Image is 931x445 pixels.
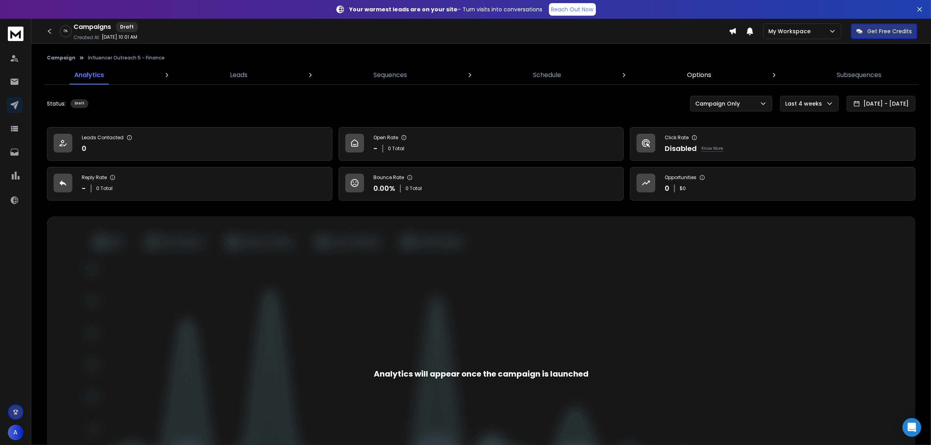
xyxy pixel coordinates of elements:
a: Subsequences [832,66,886,84]
p: Sequences [373,70,407,80]
a: Leads Contacted0 [47,127,332,161]
h1: Campaigns [74,22,111,32]
div: Analytics will appear once the campaign is launched [374,368,588,379]
a: Analytics [70,66,109,84]
p: Leads [230,70,248,80]
p: Open Rate [373,135,398,141]
p: Subsequences [837,70,882,80]
p: – Turn visits into conversations [350,5,543,13]
p: 0.00 % [373,183,395,194]
p: Get Free Credits [867,27,912,35]
div: Draft [116,22,138,32]
p: Reach Out Now [551,5,594,13]
p: Created At: [74,34,100,41]
div: Open Intercom Messenger [902,418,921,437]
button: A [8,425,23,440]
p: My Workspace [768,27,814,35]
a: Sequences [369,66,412,84]
strong: Your warmest leads are on your site [350,5,458,13]
p: Reply Rate [82,174,107,181]
a: Options [682,66,716,84]
p: Schedule [533,70,561,80]
p: - [82,183,86,194]
a: Reply Rate-0 Total [47,167,332,201]
p: 0 Total [96,185,113,192]
p: 0 [665,183,669,194]
p: Disabled [665,143,697,154]
p: Click Rate [665,135,689,141]
img: logo [8,27,23,41]
p: Leads Contacted [82,135,124,141]
div: Draft [70,99,88,108]
button: Campaign [47,55,75,61]
p: Influencer Outreach 5 - Finance [88,55,165,61]
p: 0 % [64,29,68,34]
p: Bounce Rate [373,174,404,181]
a: Leads [225,66,252,84]
p: Options [687,70,711,80]
p: 0 [82,143,86,154]
p: $ 0 [680,185,686,192]
p: Know More [701,145,723,152]
p: Last 4 weeks [785,100,825,108]
p: Campaign Only [695,100,743,108]
p: - [373,143,378,154]
p: [DATE] 10:01 AM [102,34,137,40]
p: Status: [47,100,66,108]
a: Bounce Rate0.00%0 Total [339,167,624,201]
p: Analytics [74,70,104,80]
button: Get Free Credits [851,23,917,39]
button: [DATE] - [DATE] [847,96,915,111]
p: Opportunities [665,174,696,181]
p: 0 Total [405,185,422,192]
a: Reach Out Now [549,3,596,16]
a: Open Rate-0 Total [339,127,624,161]
a: Click RateDisabledKnow More [630,127,915,161]
a: Opportunities0$0 [630,167,915,201]
a: Schedule [528,66,566,84]
p: 0 Total [388,145,404,152]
